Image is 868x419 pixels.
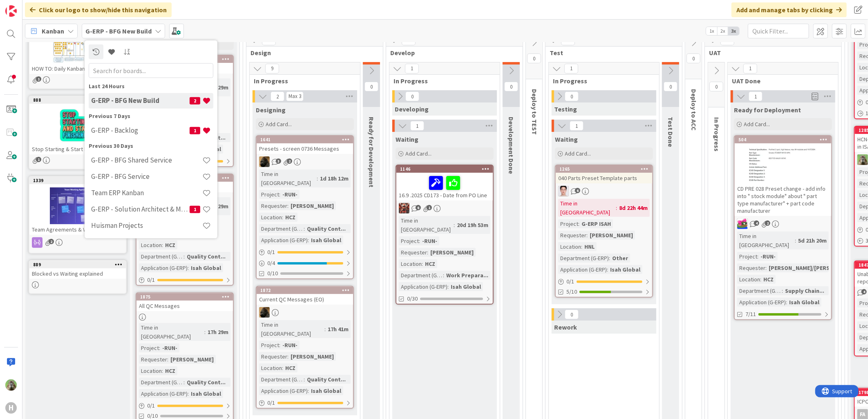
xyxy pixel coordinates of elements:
div: ll [556,186,652,196]
div: 17h 29m [206,202,230,211]
div: 1d 18h 12m [318,174,351,183]
div: 17h 41m [326,325,351,334]
span: 3x [728,27,739,35]
span: 1 [405,64,419,74]
span: : [183,252,185,261]
a: HOW TO: Daily Kanban Meeting [29,15,127,89]
div: 20d 19h 53m [455,221,490,230]
span: 0 [365,82,378,91]
span: Develop [390,49,512,57]
div: Quality Cont... [305,375,348,384]
div: H [5,402,17,414]
span: 2 [765,221,770,226]
div: 0/1 [257,398,353,408]
span: 1 [570,121,584,131]
div: HCZ [283,363,298,372]
span: : [795,236,796,245]
span: 2 [190,97,200,104]
span: : [609,254,610,263]
span: 3 [276,158,281,164]
div: Presets - screen 0736 Messages [257,143,353,154]
div: Department (G-ERP) [737,286,782,295]
div: Supply Chain... [783,286,826,295]
span: : [287,352,289,361]
div: 889 [29,261,126,268]
span: : [279,341,280,350]
div: 1872Current QC Messages (EO) [257,287,353,305]
div: Team Agreements & Work policies [29,224,126,235]
div: -RUN- [420,236,439,245]
div: 1339 [33,178,126,183]
div: 1265 [556,165,652,173]
div: 8d 22h 44m [617,203,650,212]
span: : [786,298,787,307]
span: Rework [554,323,577,331]
div: Quality Cont... [185,252,228,261]
div: HCZ [423,259,437,268]
span: 1 [36,157,41,162]
div: 1146 [396,165,493,173]
div: Application (G-ERP) [558,265,607,274]
div: HCZ [163,366,177,375]
input: Quick Filter... [748,24,809,38]
div: Isah Global [189,263,223,272]
div: 0/1 [556,276,652,287]
div: Application (G-ERP) [259,236,308,245]
span: : [454,221,455,230]
span: : [317,174,318,183]
span: : [757,252,758,261]
div: 0/1 [257,247,353,257]
span: Ready for Deployment [734,106,801,114]
a: 1641Presets - screen 0736 MessagesNDTime in [GEOGRAPHIC_DATA]:1d 18h 12mProject:-RUN-Requester:[P... [256,135,354,279]
div: 16.9 .2025 CD173 - Date from PO Line [396,173,493,201]
div: [PERSON_NAME] [289,201,336,210]
img: TT [5,379,17,391]
div: HOW TO: Daily Kanban Meeting [29,16,126,74]
span: : [188,263,189,272]
span: 2 [287,158,292,164]
a: 1265040 Parts Preset Template partsllTime in [GEOGRAPHIC_DATA]:8d 22h 44mProject:G-ERP ISAHReques... [555,165,653,298]
span: 0 / 1 [566,277,574,286]
span: : [308,386,309,395]
div: Time in [GEOGRAPHIC_DATA] [259,320,324,338]
div: Project [259,190,279,199]
span: : [159,343,160,352]
div: Max 3 [289,94,301,98]
div: Isah Global [787,298,821,307]
span: 4 [861,289,867,294]
span: : [581,242,582,251]
div: Department (G-ERP) [259,375,304,384]
div: 114616.9 .2025 CD173 - Date from PO Line [396,165,493,201]
div: HNL [582,242,597,251]
span: : [282,363,283,372]
div: Application (G-ERP) [259,386,308,395]
div: HCZ [761,275,776,284]
span: UAT [709,49,831,57]
span: 1 [410,121,424,131]
div: Time in [GEOGRAPHIC_DATA] [139,323,204,341]
div: Isah Global [309,386,343,395]
span: Add Card... [266,120,292,128]
span: : [324,325,326,334]
span: : [287,201,289,210]
div: Requester [259,352,287,361]
span: 0 [709,82,723,91]
div: [PERSON_NAME] [289,352,336,361]
a: 504CD PRE 028 Preset change - add info into " stock module" about " part type manufacturer" + par... [734,135,832,320]
div: Location [259,363,282,372]
div: 1875 [136,293,233,301]
div: 888Stop Starting & Start Finishing [29,96,126,154]
div: 17h 29m [206,328,230,337]
span: 1 [743,64,757,74]
img: JK [737,218,748,229]
div: Project [139,343,159,352]
span: : [419,236,420,245]
div: Requester [558,231,586,240]
span: : [304,375,305,384]
span: : [586,231,588,240]
div: [PERSON_NAME] [588,231,635,240]
span: : [282,213,283,222]
span: 2 [271,91,284,101]
div: 1339Team Agreements & Work policies [29,177,126,235]
div: -RUN- [758,252,778,261]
